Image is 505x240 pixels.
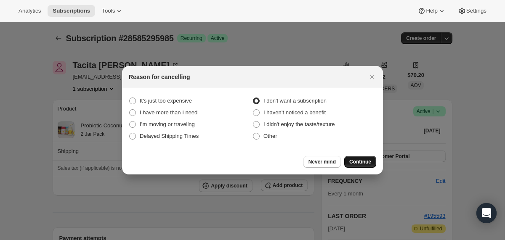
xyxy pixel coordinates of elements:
span: Help [426,8,437,14]
span: Never mind [308,158,336,165]
button: Tools [97,5,128,17]
button: Continue [344,156,376,168]
span: I didn't enjoy the taste/texture [263,121,335,127]
span: I have more than I need [140,109,197,116]
div: Open Intercom Messenger [476,203,497,223]
button: Settings [453,5,492,17]
button: Help [412,5,451,17]
span: Tools [102,8,115,14]
span: It's just too expensive [140,98,192,104]
h2: Reason for cancelling [129,73,190,81]
span: Analytics [19,8,41,14]
button: Close [366,71,378,83]
span: I haven’t noticed a benefit [263,109,326,116]
span: Settings [466,8,486,14]
span: Continue [349,158,371,165]
button: Subscriptions [48,5,95,17]
span: Subscriptions [53,8,90,14]
span: I’m moving or traveling [140,121,195,127]
span: I don't want a subscription [263,98,327,104]
span: Other [263,133,277,139]
button: Never mind [303,156,341,168]
span: Delayed Shipping Times [140,133,199,139]
button: Analytics [13,5,46,17]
